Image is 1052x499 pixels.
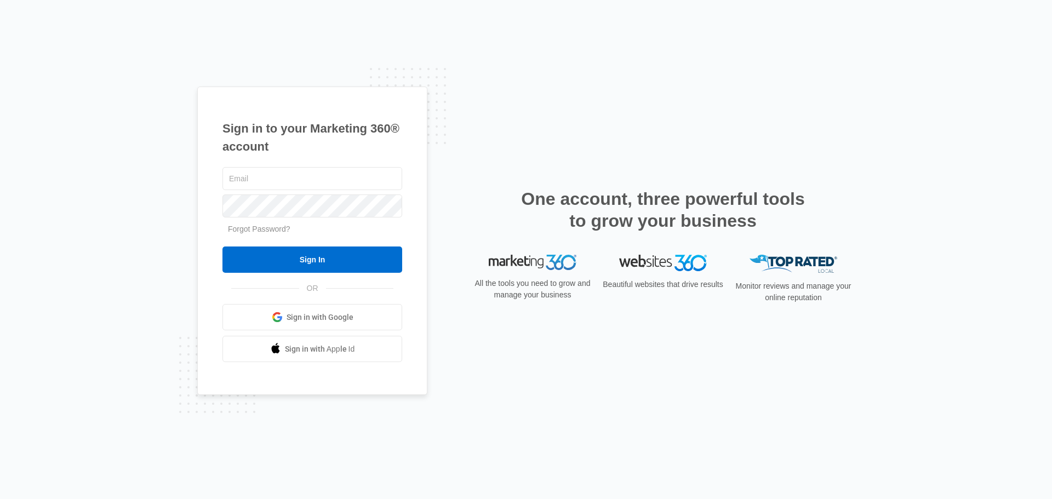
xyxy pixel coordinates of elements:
[222,336,402,362] a: Sign in with Apple Id
[299,283,326,294] span: OR
[285,343,355,355] span: Sign in with Apple Id
[222,304,402,330] a: Sign in with Google
[732,280,855,303] p: Monitor reviews and manage your online reputation
[222,246,402,273] input: Sign In
[222,167,402,190] input: Email
[287,312,353,323] span: Sign in with Google
[750,255,837,273] img: Top Rated Local
[228,225,290,233] a: Forgot Password?
[619,255,707,271] img: Websites 360
[471,278,594,301] p: All the tools you need to grow and manage your business
[489,255,576,270] img: Marketing 360
[222,119,402,156] h1: Sign in to your Marketing 360® account
[602,279,724,290] p: Beautiful websites that drive results
[518,188,808,232] h2: One account, three powerful tools to grow your business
